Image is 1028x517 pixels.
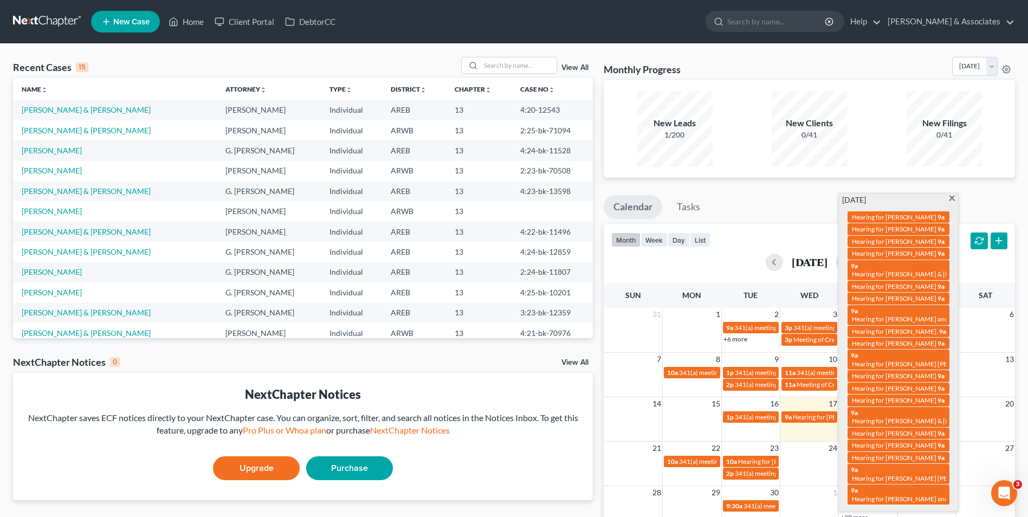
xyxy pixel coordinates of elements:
span: 9a [938,372,945,380]
div: New Clients [772,117,848,130]
td: 13 [446,303,512,323]
span: 9a [938,225,945,233]
span: Meeting of Creditors for [PERSON_NAME] and [PERSON_NAME] [797,380,981,389]
span: Mon [682,290,701,300]
div: 0/41 [907,130,982,140]
a: Nameunfold_more [22,85,48,93]
span: 9a [939,327,946,335]
td: [PERSON_NAME] [217,161,321,181]
i: unfold_more [420,87,426,93]
span: Sun [625,290,641,300]
td: 2:24-bk-11807 [512,262,593,282]
td: 13 [446,181,512,201]
span: Hearing for [PERSON_NAME] [852,339,936,347]
span: Hearing for [PERSON_NAME] Provence [793,413,906,421]
span: Hearing for [PERSON_NAME] and [PERSON_NAME] [852,315,1000,323]
a: Calendar [604,195,662,219]
i: unfold_more [41,87,48,93]
span: 9a [938,282,945,290]
td: 2:23-bk-70508 [512,161,593,181]
div: NextChapter Notices [22,386,584,403]
a: [PERSON_NAME] & Associates [882,12,1014,31]
button: week [641,232,668,247]
span: Hearing for [PERSON_NAME] [852,237,936,245]
span: 341(a) meeting for Deadrun [PERSON_NAME] [743,502,875,510]
iframe: Intercom live chat [991,480,1017,506]
span: 9a [938,384,945,392]
span: 9a [938,454,945,462]
a: [PERSON_NAME] & [PERSON_NAME] [22,227,151,236]
td: 4:20-12543 [512,100,593,120]
a: Typeunfold_more [329,85,352,93]
span: 31 [651,308,662,321]
a: Client Portal [209,12,280,31]
div: NextChapter Notices [13,356,120,369]
span: 8 [715,353,721,366]
span: [DATE] [842,195,866,205]
td: AREB [382,242,446,262]
a: Tasks [667,195,710,219]
td: 13 [446,161,512,181]
h3: Monthly Progress [604,63,681,76]
input: Search by name... [481,57,557,73]
td: AREB [382,282,446,302]
span: Hearing for [PERSON_NAME] [852,213,936,221]
span: 9a [851,262,858,270]
a: [PERSON_NAME] [22,146,82,155]
span: 341(a) meeting for [PERSON_NAME] Provence [679,457,812,466]
span: 24 [827,442,838,455]
span: 9a [851,351,858,359]
span: 9a [938,213,945,221]
a: Help [845,12,881,31]
td: G. [PERSON_NAME] [217,303,321,323]
td: G. [PERSON_NAME] [217,181,321,201]
td: G. [PERSON_NAME] [217,282,321,302]
span: 341(a) meeting for [PERSON_NAME] [734,324,839,332]
td: AREB [382,140,446,160]
span: 9a [938,294,945,302]
span: 9a [938,249,945,257]
a: [PERSON_NAME] & [PERSON_NAME] [22,186,151,196]
td: 13 [446,282,512,302]
span: Hearing for [PERSON_NAME] [852,454,936,462]
a: [PERSON_NAME] [22,267,82,276]
td: 13 [446,100,512,120]
a: Districtunfold_more [391,85,426,93]
div: Recent Cases [13,61,88,74]
span: Hearing for [PERSON_NAME] & [PERSON_NAME] [852,417,994,425]
span: Hearing for [PERSON_NAME] [852,441,936,449]
a: Purchase [306,456,393,480]
td: G. [PERSON_NAME] [217,262,321,282]
td: ARWB [382,323,446,343]
td: AREB [382,222,446,242]
td: 13 [446,242,512,262]
span: New Case [113,18,150,26]
h2: [DATE] [792,256,827,268]
td: Individual [321,222,382,242]
input: Search by name... [727,11,826,31]
span: 29 [710,486,721,499]
span: 1 [715,308,721,321]
td: 4:24-bk-12859 [512,242,593,262]
td: Individual [321,201,382,221]
span: 3 [1013,480,1022,489]
div: 1/200 [637,130,713,140]
span: 1p [726,413,734,421]
span: 10a [667,457,678,466]
a: Upgrade [213,456,300,480]
span: Hearing for [PERSON_NAME] [852,384,936,392]
div: 15 [76,62,88,72]
td: 13 [446,262,512,282]
span: 341(a) meeting for [PERSON_NAME] and [PERSON_NAME] [793,324,962,332]
span: 9a [938,237,945,245]
span: 30 [769,486,780,499]
a: [PERSON_NAME] [22,288,82,297]
span: 9a [938,339,945,347]
span: 10 [827,353,838,366]
span: 9a [938,441,945,449]
td: 13 [446,323,512,343]
div: New Filings [907,117,982,130]
div: 0/41 [772,130,848,140]
span: Hearing for [PERSON_NAME] [852,429,936,437]
td: ARWB [382,120,446,140]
